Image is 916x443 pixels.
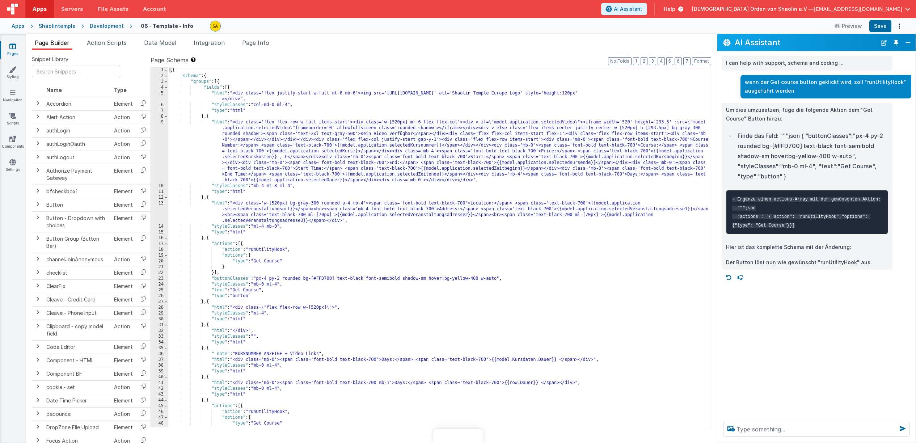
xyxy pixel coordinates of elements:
div: 47 [151,415,168,421]
div: 16 [151,235,168,241]
span: Servers [61,5,83,13]
span: [DEMOGRAPHIC_DATA] Orden von Shaolin e.V — [692,5,814,13]
div: 41 [151,380,168,386]
td: Cleave - Credit Card [43,293,111,306]
td: ClearFix [43,279,111,293]
div: Apps [12,22,25,30]
div: 3 [151,79,168,85]
div: Shaolintemple [39,22,76,30]
button: No Folds [608,57,632,65]
div: 15 [151,229,168,235]
button: New Chat [879,38,889,48]
span: Page Schema [151,56,189,64]
td: Action [111,137,136,151]
div: 21 [151,264,168,270]
td: DropZone File Upload [43,421,111,434]
div: 39 [151,368,168,374]
div: 30 [151,316,168,322]
td: Accordion [43,97,111,111]
td: Date Time Picker [43,394,111,407]
p: I can help with support, schema and coding ... [726,59,888,68]
td: Element [111,198,136,211]
p: Hier ist das komplette Schema mit der Änderung: [726,243,888,252]
p: wenn der Get course button geklickt wird, soll "runUtilityHook" ausgeführt werden [745,78,907,96]
h2: AI Assistant [735,38,877,47]
td: Action [111,124,136,137]
div: 28 [151,305,168,311]
h4: 06 - Template - Info [141,23,193,29]
div: 24 [151,282,168,287]
td: Code Editor [43,340,111,354]
span: AI Assistant [614,5,642,13]
p: Um dies umzusetzen, füge die folgende Aktion dem "Get Course" Button hinzu: [726,106,888,123]
button: 3 [649,57,656,65]
td: Element [111,293,136,306]
div: 49 [151,426,168,432]
button: 6 [675,57,682,65]
span: Snippet Library [32,56,68,63]
div: 18 [151,247,168,253]
div: 13 [151,201,168,224]
span: Data Model [144,39,176,46]
td: Action [111,407,136,421]
td: Element [111,394,136,407]
td: Action [111,110,136,124]
td: Element [111,340,136,354]
div: 1 [151,67,168,73]
div: Development [90,22,124,30]
td: Element [111,367,136,380]
span: Page Info [242,39,269,46]
input: Search Snippets ... [32,65,120,78]
span: Action Scripts [87,39,127,46]
td: bfcheckbox1 [43,185,111,198]
div: 38 [151,363,168,368]
div: 11 [151,189,168,195]
td: Component BF [43,367,111,380]
code: - Ergänze einen actions-Array mit der gewünschten Aktion: """json "actions": [{"action": "runUtil... [732,197,881,228]
button: 7 [683,57,691,65]
span: Help [664,5,675,13]
span: File Assets [98,5,129,13]
td: Element [111,266,136,279]
div: 36 [151,351,168,357]
td: authLogout [43,151,111,164]
td: checklist [43,266,111,279]
li: Finde das Feld: """json { "buttonClasses":"px-4 py-2 rounded bg-[#FFD700] text-black font-semibol... [735,131,888,181]
td: debounce [43,407,111,421]
div: 25 [151,287,168,293]
td: authLoginOauth [43,137,111,151]
td: Component - HTML [43,354,111,367]
td: cookie - set [43,380,111,394]
div: 40 [151,374,168,380]
div: 37 [151,357,168,363]
td: Button Group (Button Bar) [43,232,111,253]
button: 2 [641,57,647,65]
button: Close [903,38,913,48]
td: Button [43,198,111,211]
td: channelJoinAnonymous [43,253,111,266]
div: 33 [151,334,168,339]
div: 8 [151,114,168,119]
span: Name [46,87,62,93]
td: Action [111,151,136,164]
div: 45 [151,403,168,409]
td: Element [111,306,136,320]
td: Authorize Payment Gateway [43,164,111,185]
span: Page Builder [35,39,69,46]
div: 48 [151,421,168,426]
div: 9 [151,119,168,183]
span: Apps [33,5,47,13]
td: Element [111,232,136,253]
td: Element [111,211,136,232]
span: Type [114,87,127,93]
td: Element [111,354,136,367]
td: Action [111,320,136,340]
td: authLogin [43,124,111,137]
td: Cleave - Phone Input [43,306,111,320]
div: 17 [151,241,168,247]
div: 43 [151,392,168,397]
td: Button - Dropdown with choices [43,211,111,232]
span: Integration [194,39,225,46]
div: 35 [151,345,168,351]
div: 29 [151,311,168,316]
